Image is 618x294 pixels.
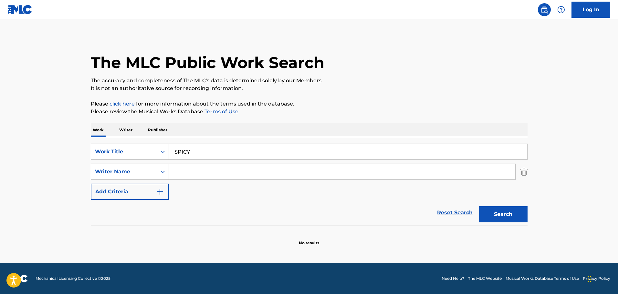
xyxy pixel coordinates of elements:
img: help [557,6,565,14]
img: logo [8,275,28,282]
img: Delete Criterion [520,164,528,180]
a: Need Help? [442,276,464,281]
p: Publisher [146,123,169,137]
button: Search [479,206,528,222]
span: Mechanical Licensing Collective © 2025 [36,276,110,281]
img: search [540,6,548,14]
div: Drag [588,269,592,289]
a: Musical Works Database Terms of Use [506,276,579,281]
a: The MLC Website [468,276,502,281]
img: 9d2ae6d4665cec9f34b9.svg [156,188,164,196]
a: Reset Search [434,206,476,220]
form: Search Form [91,144,528,226]
div: Help [555,3,568,16]
p: The accuracy and completeness of The MLC's data is determined solely by our Members. [91,77,528,85]
img: MLC Logo [8,5,33,14]
a: Public Search [538,3,551,16]
a: click here [110,101,135,107]
p: Writer [117,123,134,137]
p: Please review the Musical Works Database [91,108,528,116]
a: Privacy Policy [583,276,610,281]
p: No results [299,232,319,246]
p: Work [91,123,106,137]
p: Please for more information about the terms used in the database. [91,100,528,108]
div: Work Title [95,148,153,156]
p: It is not an authoritative source for recording information. [91,85,528,92]
a: Log In [571,2,610,18]
a: Terms of Use [203,108,238,115]
h1: The MLC Public Work Search [91,53,324,72]
button: Add Criteria [91,184,169,200]
iframe: Chat Widget [586,263,618,294]
div: Writer Name [95,168,153,176]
